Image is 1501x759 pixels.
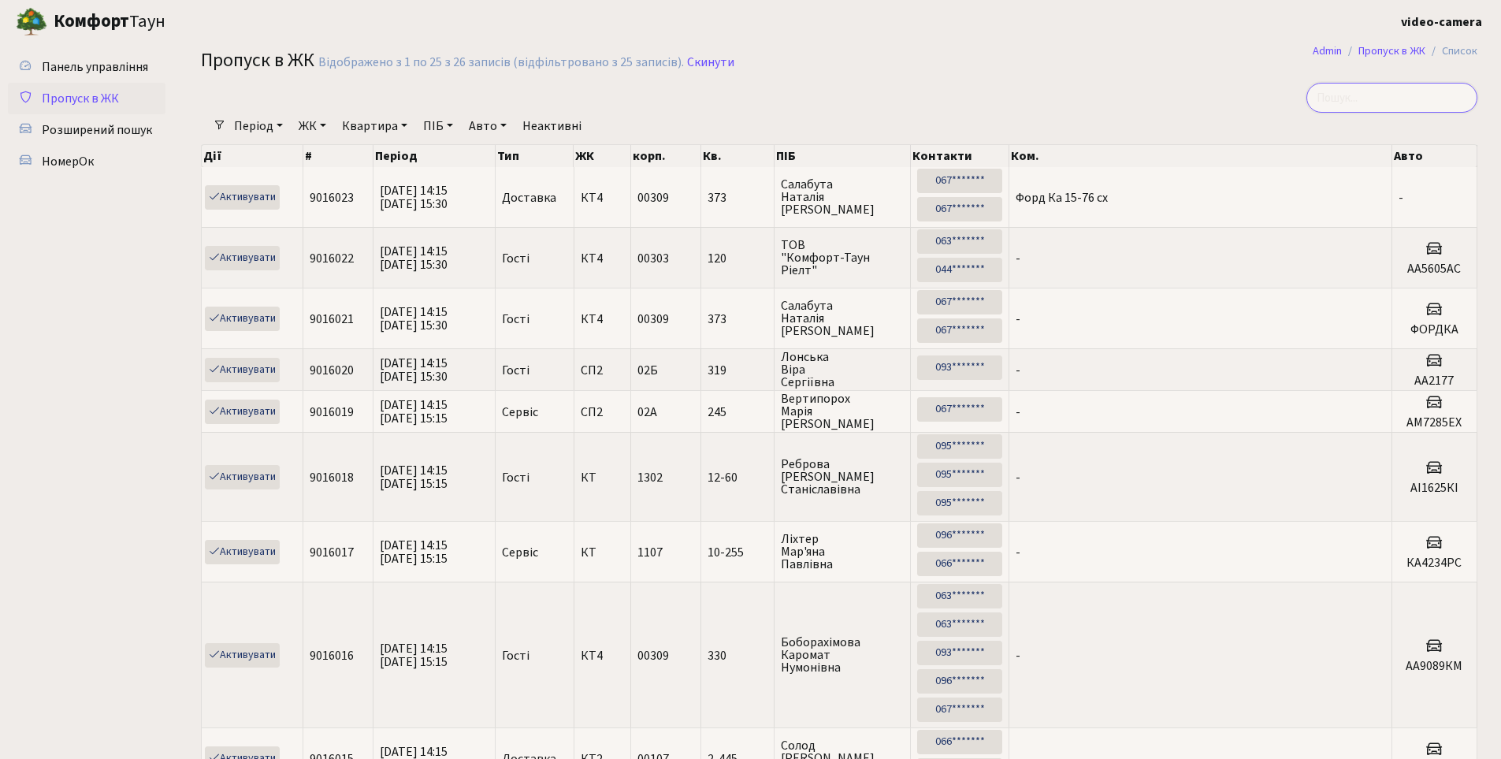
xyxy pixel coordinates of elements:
span: - [1016,544,1020,561]
span: - [1016,404,1020,421]
span: 373 [708,192,767,204]
span: Розширений пошук [42,121,152,139]
span: [DATE] 14:15 [DATE] 15:15 [380,537,448,567]
span: 120 [708,252,767,265]
h5: АА5605АС [1399,262,1470,277]
th: Дії [202,145,303,167]
span: - [1399,189,1403,206]
span: - [1016,311,1020,328]
img: logo.png [16,6,47,38]
span: КТ4 [581,252,624,265]
a: Активувати [205,358,280,382]
th: Ком. [1009,145,1392,167]
a: Активувати [205,465,280,489]
span: 9016020 [310,362,354,379]
h5: АМ7285ЕХ [1399,415,1470,430]
span: 9016021 [310,311,354,328]
span: Доставка [502,192,556,204]
span: КТ [581,471,624,484]
a: Активувати [205,400,280,424]
th: Період [373,145,496,167]
span: Гості [502,252,529,265]
th: Тип [496,145,574,167]
span: 00309 [637,647,669,664]
a: Активувати [205,246,280,270]
span: [DATE] 14:15 [DATE] 15:30 [380,355,448,385]
h5: КА4234РС [1399,556,1470,571]
span: Сервіс [502,406,538,419]
span: - [1016,250,1020,267]
span: Реброва [PERSON_NAME] Станіславівна [781,458,904,496]
span: 9016023 [310,189,354,206]
a: Активувати [205,643,280,668]
a: video-camera [1401,13,1482,32]
a: Скинути [687,55,734,70]
span: 02А [637,404,657,421]
a: НомерОк [8,146,165,177]
h5: АА2177 [1399,374,1470,389]
span: Панель управління [42,58,148,76]
span: КТ4 [581,313,624,326]
span: 9016016 [310,647,354,664]
span: Пропуск в ЖК [42,90,119,107]
span: - [1016,469,1020,486]
th: Авто [1392,145,1477,167]
span: СП2 [581,364,624,377]
a: Неактивні [516,113,588,140]
span: 9016019 [310,404,354,421]
span: Салабута Наталія [PERSON_NAME] [781,300,904,337]
a: ЖК [292,113,333,140]
th: ПІБ [775,145,911,167]
span: 245 [708,406,767,419]
span: [DATE] 14:15 [DATE] 15:30 [380,243,448,273]
th: корп. [631,145,701,167]
a: Активувати [205,185,280,210]
b: video-camera [1401,13,1482,31]
span: [DATE] 14:15 [DATE] 15:15 [380,640,448,671]
button: Переключити навігацію [197,9,236,35]
a: Пропуск в ЖК [8,83,165,114]
span: Салабута Наталія [PERSON_NAME] [781,178,904,216]
span: 00303 [637,250,669,267]
span: СП2 [581,406,624,419]
b: Комфорт [54,9,129,34]
span: Пропуск в ЖК [201,47,314,74]
span: - [1016,362,1020,379]
th: ЖК [574,145,630,167]
a: Квартира [336,113,414,140]
span: Гості [502,313,529,326]
span: КТ4 [581,192,624,204]
span: Гості [502,364,529,377]
span: 319 [708,364,767,377]
span: ТОВ "Комфорт-Таун Ріелт" [781,239,904,277]
a: Панель управління [8,51,165,83]
th: Кв. [701,145,775,167]
span: 9016017 [310,544,354,561]
a: Активувати [205,307,280,331]
input: Пошук... [1306,83,1477,113]
h5: АА9089КМ [1399,659,1470,674]
li: Список [1425,43,1477,60]
span: - [1016,647,1020,664]
span: 02Б [637,362,658,379]
span: [DATE] 14:15 [DATE] 15:15 [380,462,448,493]
span: Боборахімова Каромат Нумонівна [781,636,904,674]
span: Гості [502,471,529,484]
span: НомерОк [42,153,94,170]
span: КТ4 [581,649,624,662]
span: Ліхтер Мар'яна Павлівна [781,533,904,571]
span: 9016022 [310,250,354,267]
th: # [303,145,373,167]
span: [DATE] 14:15 [DATE] 15:30 [380,303,448,334]
span: [DATE] 14:15 [DATE] 15:15 [380,396,448,427]
span: 373 [708,313,767,326]
span: Вертипорох Марія [PERSON_NAME] [781,393,904,430]
a: Пропуск в ЖК [1358,43,1425,59]
span: 00309 [637,311,669,328]
span: Сервіс [502,546,538,559]
a: Активувати [205,540,280,564]
span: 10-255 [708,546,767,559]
span: 9016018 [310,469,354,486]
span: Форд Ка 15-76 сх [1016,189,1108,206]
span: 330 [708,649,767,662]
